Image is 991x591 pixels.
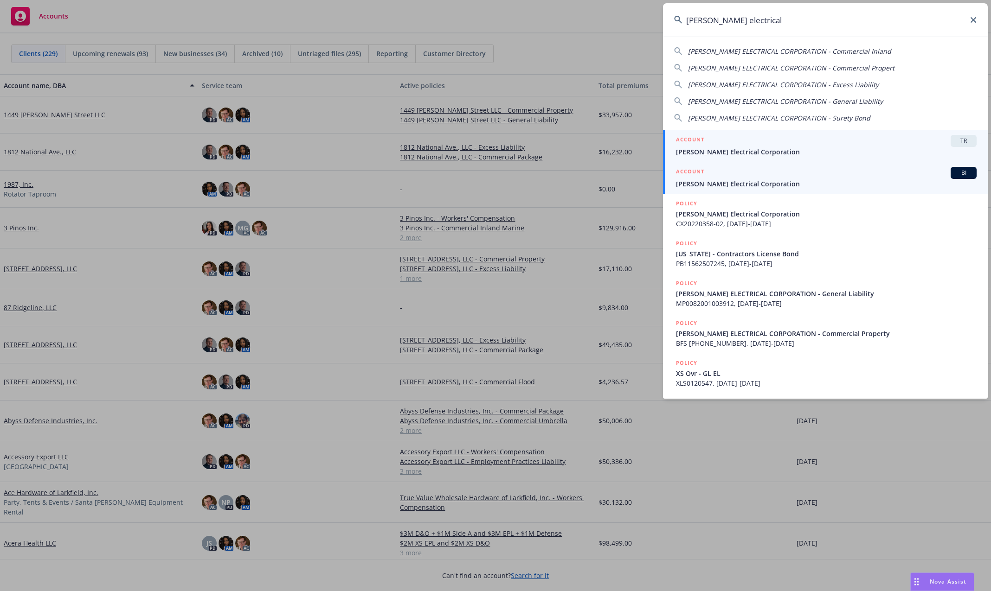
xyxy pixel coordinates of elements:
[676,358,697,368] h5: POLICY
[663,3,988,37] input: Search...
[954,137,973,145] span: TR
[676,318,697,328] h5: POLICY
[676,249,977,259] span: [US_STATE] - Contractors License Bond
[676,135,704,146] h5: ACCOUNT
[676,329,977,338] span: [PERSON_NAME] ELECTRICAL CORPORATION - Commercial Property
[676,179,977,189] span: [PERSON_NAME] Electrical Corporation
[676,219,977,229] span: CX20220358-02, [DATE]-[DATE]
[954,169,973,177] span: BI
[676,369,977,378] span: XS Ovr - GL EL
[663,234,988,273] a: POLICY[US_STATE] - Contractors License BondPB11562507245, [DATE]-[DATE]
[688,80,879,89] span: [PERSON_NAME] ELECTRICAL CORPORATION - Excess Liability
[663,130,988,162] a: ACCOUNTTR[PERSON_NAME] Electrical Corporation
[663,313,988,353] a: POLICY[PERSON_NAME] ELECTRICAL CORPORATION - Commercial PropertyBFS [PHONE_NUMBER], [DATE]-[DATE]
[676,299,977,308] span: MP0082001003912, [DATE]-[DATE]
[663,162,988,194] a: ACCOUNTBI[PERSON_NAME] Electrical Corporation
[676,279,697,288] h5: POLICY
[910,572,974,591] button: Nova Assist
[688,47,891,56] span: [PERSON_NAME] ELECTRICAL CORPORATION - Commercial Inland
[688,97,883,106] span: [PERSON_NAME] ELECTRICAL CORPORATION - General Liability
[688,64,894,72] span: [PERSON_NAME] ELECTRICAL CORPORATION - Commercial Propert
[676,239,697,248] h5: POLICY
[676,167,704,178] h5: ACCOUNT
[930,578,966,585] span: Nova Assist
[663,353,988,393] a: POLICYXS Ovr - GL ELXLS0120547, [DATE]-[DATE]
[676,147,977,157] span: [PERSON_NAME] Electrical Corporation
[676,338,977,348] span: BFS [PHONE_NUMBER], [DATE]-[DATE]
[676,209,977,219] span: [PERSON_NAME] Electrical Corporation
[676,378,977,388] span: XLS0120547, [DATE]-[DATE]
[676,259,977,268] span: PB11562507245, [DATE]-[DATE]
[911,573,922,591] div: Drag to move
[663,194,988,234] a: POLICY[PERSON_NAME] Electrical CorporationCX20220358-02, [DATE]-[DATE]
[688,114,870,122] span: [PERSON_NAME] ELECTRICAL CORPORATION - Surety Bond
[676,199,697,208] h5: POLICY
[663,273,988,313] a: POLICY[PERSON_NAME] ELECTRICAL CORPORATION - General LiabilityMP0082001003912, [DATE]-[DATE]
[676,289,977,299] span: [PERSON_NAME] ELECTRICAL CORPORATION - General Liability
